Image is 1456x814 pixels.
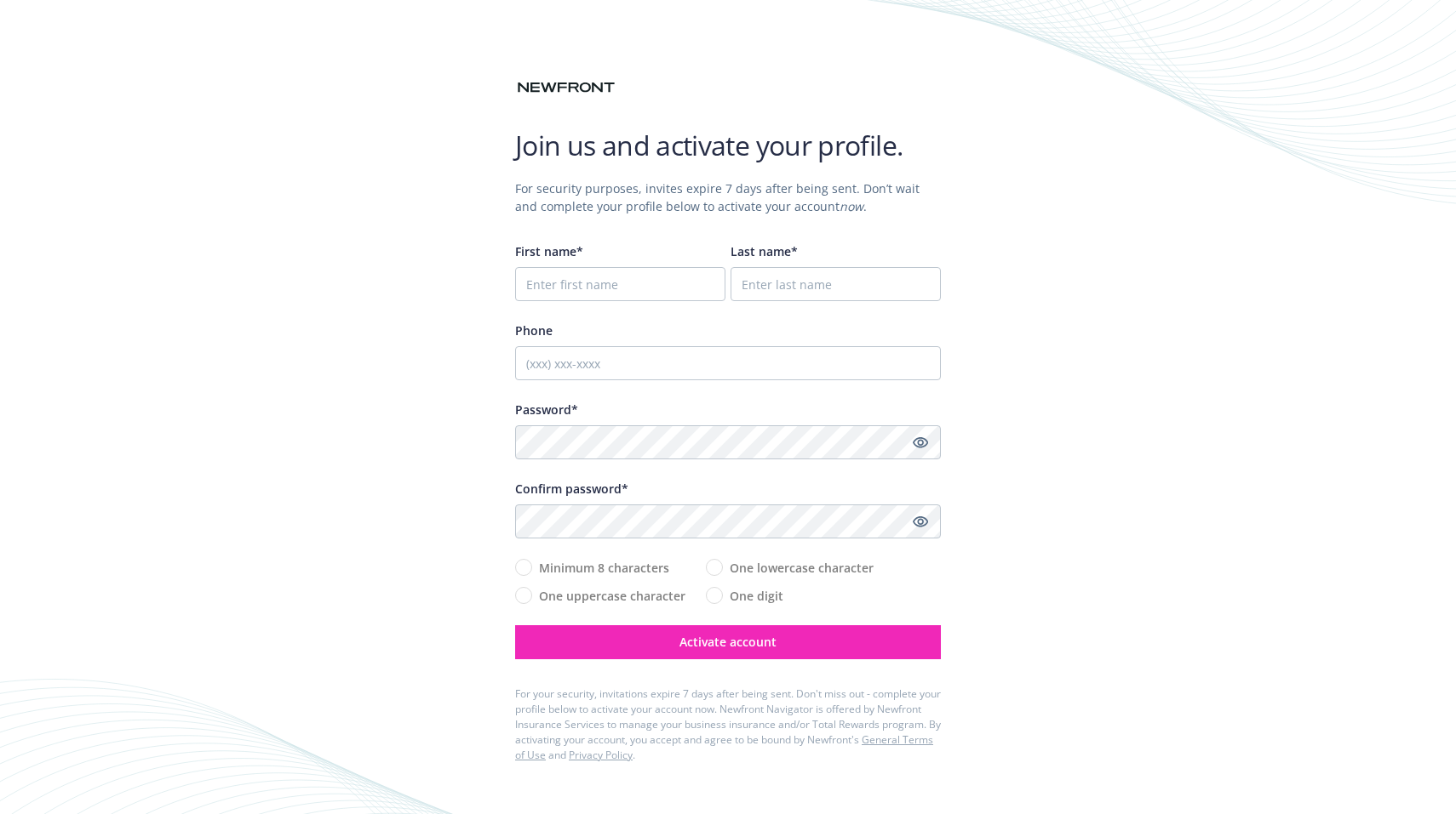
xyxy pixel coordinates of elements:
input: (xxx) xxx-xxxx [515,346,941,380]
span: One digit [730,587,783,605]
a: General Terms of Use [515,732,933,762]
a: Privacy Policy [569,748,633,762]
span: Phone [515,322,553,339]
a: Show password [910,432,931,453]
input: Enter a unique password... [515,425,941,459]
span: Password* [515,401,578,418]
img: Newfront logo [515,78,617,97]
span: Last name* [731,243,798,259]
span: One lowercase character [730,559,874,577]
span: One uppercase character [539,587,685,605]
a: Show password [910,511,931,532]
span: Confirm password* [515,481,628,497]
h1: Join us and activate your profile. [515,128,941,162]
span: Minimum 8 characters [539,559,669,577]
input: Enter last name [731,267,941,301]
span: First name* [515,243,583,259]
input: Enter first name [515,267,725,301]
i: now [840,198,863,214]
input: Confirm your unique password... [515,504,941,538]
span: Activate account [679,634,777,650]
button: Activate account [515,625,941,659]
div: For security purposes, invites expire 7 days after being sent. Don’t wait and complete your profi... [515,179,941,215]
div: For your security, invitations expire 7 days after being sent. Don ' t miss out - complete your p... [515,686,941,763]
